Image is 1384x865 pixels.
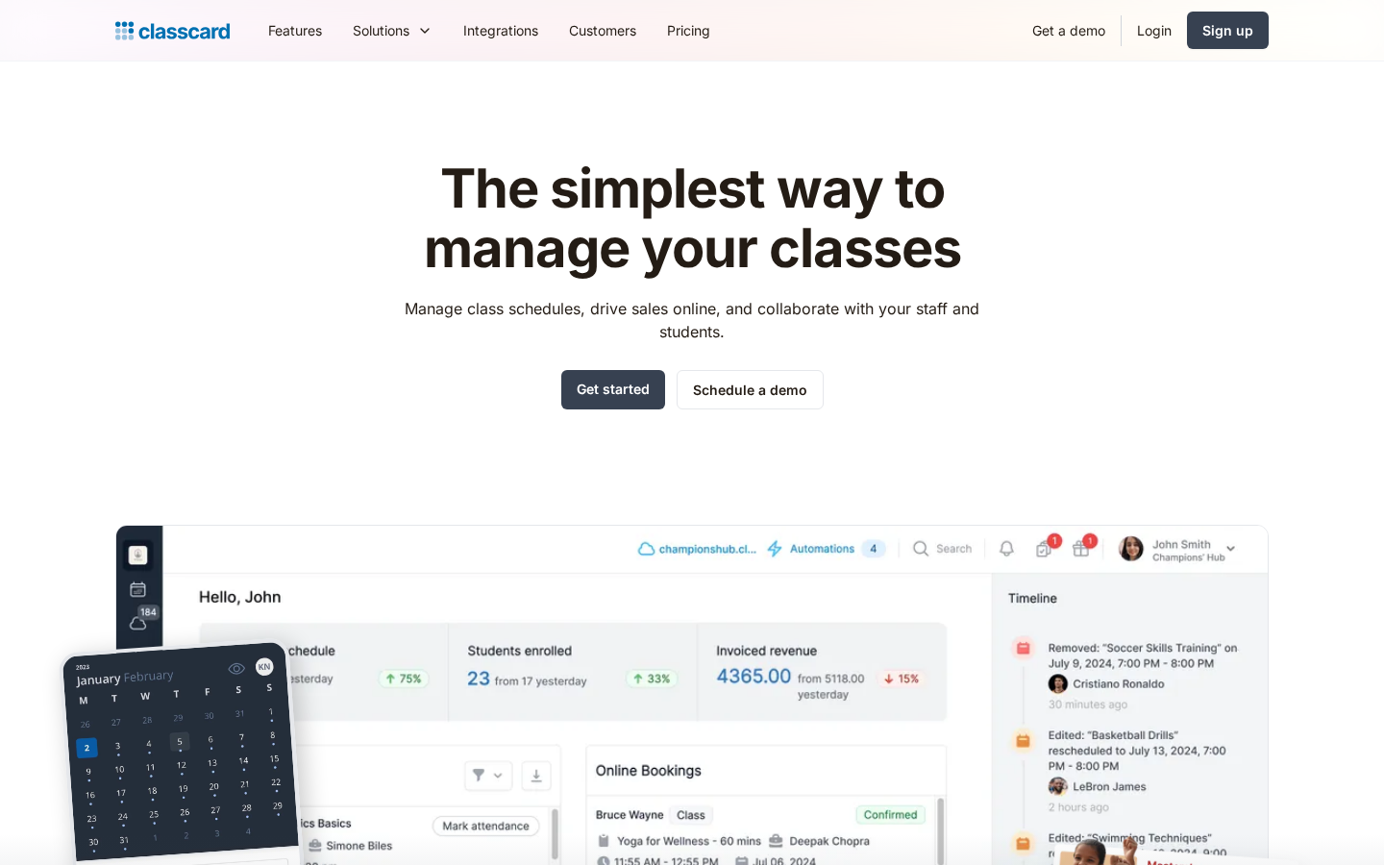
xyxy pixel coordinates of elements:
[1202,20,1253,40] div: Sign up
[652,9,726,52] a: Pricing
[253,9,337,52] a: Features
[448,9,554,52] a: Integrations
[337,9,448,52] div: Solutions
[1122,9,1187,52] a: Login
[115,17,230,44] a: home
[1017,9,1121,52] a: Get a demo
[387,160,998,278] h1: The simplest way to manage your classes
[353,20,409,40] div: Solutions
[554,9,652,52] a: Customers
[1187,12,1269,49] a: Sign up
[387,297,998,343] p: Manage class schedules, drive sales online, and collaborate with your staff and students.
[561,370,665,409] a: Get started
[677,370,824,409] a: Schedule a demo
